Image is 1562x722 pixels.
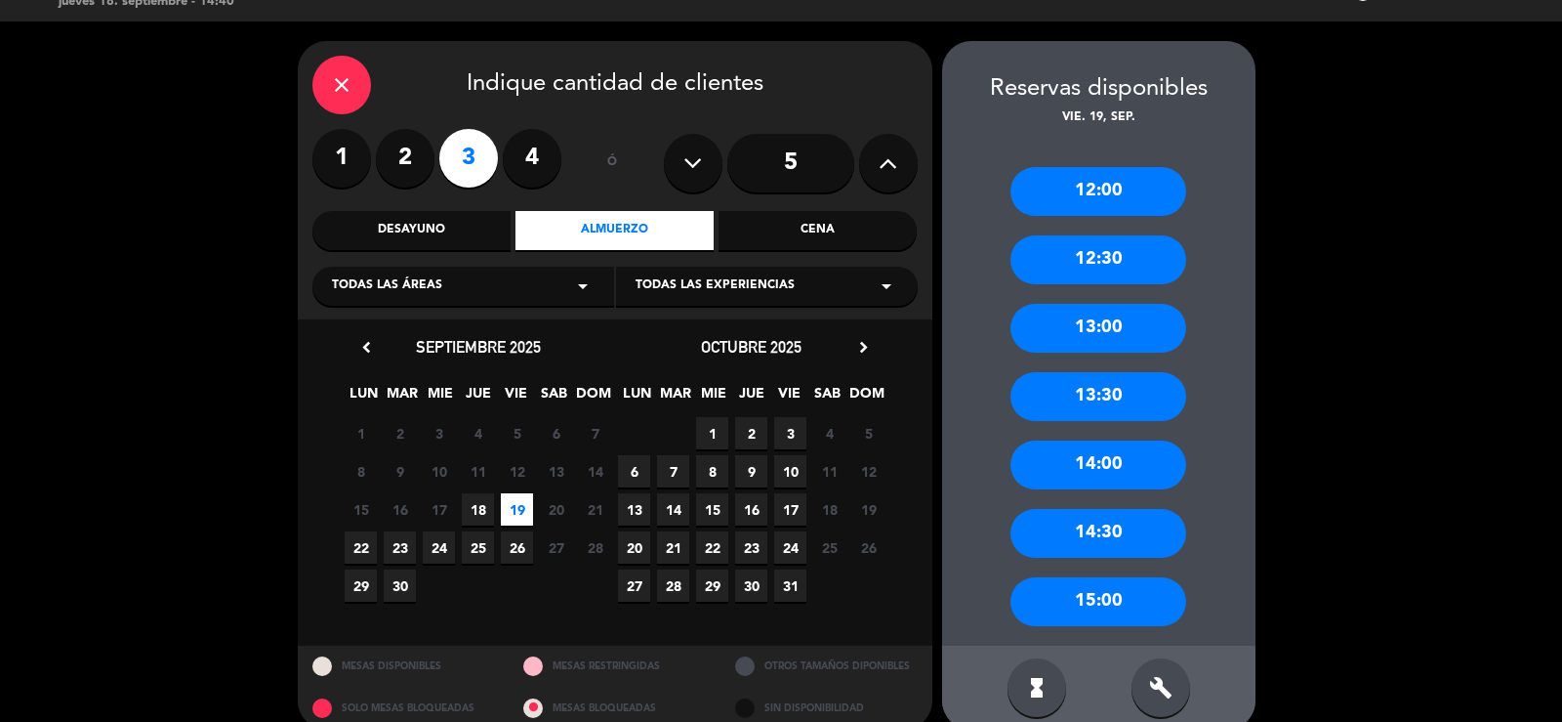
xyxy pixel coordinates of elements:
[853,337,874,358] i: chevron_right
[852,417,884,449] span: 5
[540,455,572,488] span: 13
[735,570,767,602] span: 30
[852,493,884,526] span: 19
[735,417,767,449] span: 2
[312,56,918,114] div: Indique cantidad de clientes
[657,455,689,488] span: 7
[813,531,845,564] span: 25
[345,570,377,602] span: 29
[849,382,882,414] span: DOM
[423,417,455,449] span: 3
[697,382,729,414] span: MIE
[312,211,511,250] div: Desayuno
[774,455,806,488] span: 10
[735,382,767,414] span: JUE
[330,73,353,97] i: close
[439,129,498,188] label: 3
[719,211,917,250] div: Cena
[618,570,650,602] span: 27
[312,129,371,188] label: 1
[462,531,494,564] span: 25
[515,211,714,250] div: Almuerzo
[735,531,767,564] span: 23
[1149,676,1172,700] i: build
[348,382,380,414] span: LUN
[774,570,806,602] span: 31
[657,493,689,526] span: 14
[1010,509,1186,558] div: 14:30
[540,493,572,526] span: 20
[621,382,653,414] span: LUN
[501,417,533,449] span: 5
[1010,372,1186,421] div: 13:30
[386,382,418,414] span: MAR
[501,493,533,526] span: 19
[540,531,572,564] span: 27
[538,382,570,414] span: SAB
[875,275,898,298] i: arrow_drop_down
[423,455,455,488] span: 10
[576,382,608,414] span: DOM
[501,455,533,488] span: 12
[696,417,728,449] span: 1
[659,382,691,414] span: MAR
[298,646,510,688] div: MESAS DISPONIBLES
[332,276,442,296] span: Todas las áreas
[1010,167,1186,216] div: 12:00
[696,455,728,488] span: 8
[356,337,377,358] i: chevron_left
[701,337,802,357] span: octubre 2025
[618,531,650,564] span: 20
[501,531,533,564] span: 26
[384,455,416,488] span: 9
[423,531,455,564] span: 24
[735,493,767,526] span: 16
[581,129,644,197] div: ó
[540,417,572,449] span: 6
[462,382,494,414] span: JUE
[774,531,806,564] span: 24
[503,129,561,188] label: 4
[774,493,806,526] span: 17
[376,129,434,188] label: 2
[735,455,767,488] span: 9
[618,493,650,526] span: 13
[579,417,611,449] span: 7
[774,417,806,449] span: 3
[384,417,416,449] span: 2
[384,531,416,564] span: 23
[345,455,377,488] span: 8
[852,455,884,488] span: 12
[636,276,795,296] span: Todas las experiencias
[813,493,845,526] span: 18
[657,531,689,564] span: 21
[579,455,611,488] span: 14
[509,646,720,688] div: MESAS RESTRINGIDAS
[416,337,541,357] span: septiembre 2025
[571,275,595,298] i: arrow_drop_down
[811,382,843,414] span: SAB
[852,531,884,564] span: 26
[1010,577,1186,626] div: 15:00
[1010,441,1186,489] div: 14:00
[1010,235,1186,284] div: 12:30
[424,382,456,414] span: MIE
[942,108,1255,128] div: vie. 19, sep.
[773,382,805,414] span: VIE
[813,455,845,488] span: 11
[384,493,416,526] span: 16
[345,417,377,449] span: 1
[579,493,611,526] span: 21
[345,531,377,564] span: 22
[462,493,494,526] span: 18
[696,570,728,602] span: 29
[462,455,494,488] span: 11
[720,646,932,688] div: OTROS TAMAÑOS DIPONIBLES
[696,531,728,564] span: 22
[618,455,650,488] span: 6
[1010,304,1186,353] div: 13:00
[462,417,494,449] span: 4
[1025,676,1048,700] i: hourglass_full
[657,570,689,602] span: 28
[500,382,532,414] span: VIE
